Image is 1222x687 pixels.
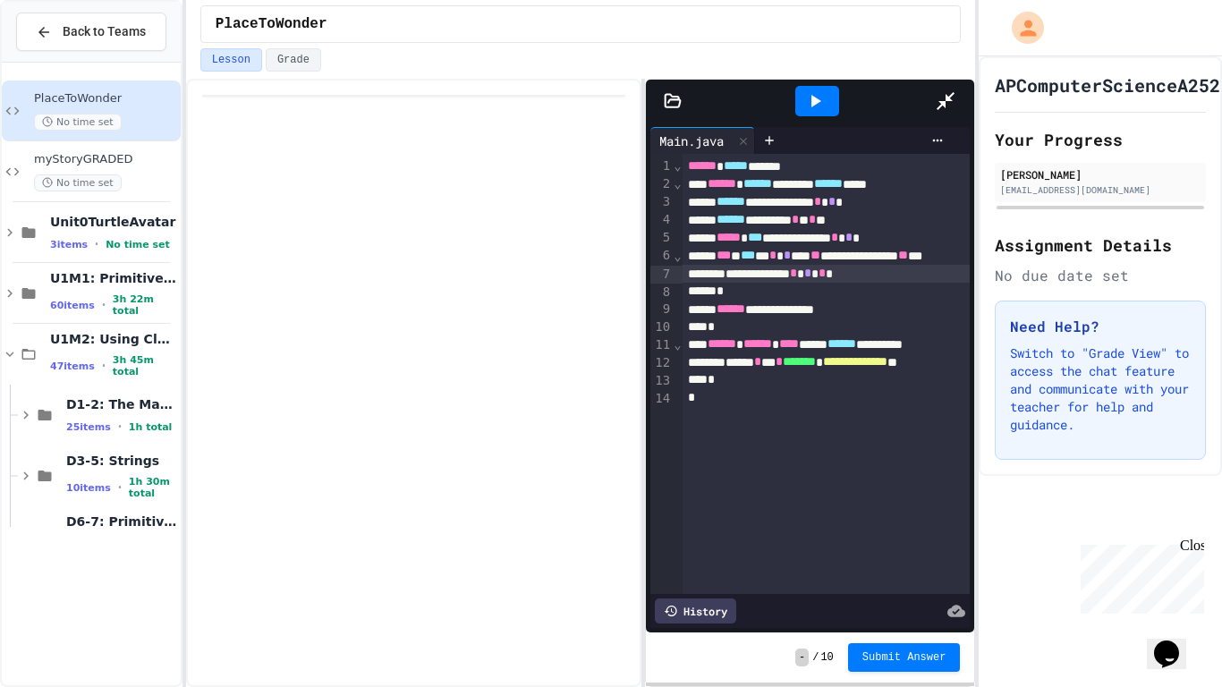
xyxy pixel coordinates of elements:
[50,214,177,230] span: Unit0TurtleAvatar
[1010,316,1191,337] h3: Need Help?
[66,513,177,530] span: D6-7: Primitive and Object Types
[1000,166,1201,182] div: [PERSON_NAME]
[7,7,123,114] div: Chat with us now!Close
[820,650,833,665] span: 10
[650,229,673,247] div: 5
[266,48,321,72] button: Grade
[650,354,673,372] div: 12
[650,372,673,390] div: 13
[34,152,177,167] span: myStoryGRADED
[66,453,177,469] span: D3-5: Strings
[102,298,106,312] span: •
[673,176,682,191] span: Fold line
[1073,538,1204,614] iframe: chat widget
[650,266,673,284] div: 7
[650,301,673,318] div: 9
[16,13,166,51] button: Back to Teams
[812,650,819,665] span: /
[102,359,106,373] span: •
[1147,615,1204,669] iframe: chat widget
[650,193,673,211] div: 3
[113,354,177,377] span: 3h 45m total
[995,265,1206,286] div: No due date set
[118,420,122,434] span: •
[1000,183,1201,197] div: [EMAIL_ADDRESS][DOMAIN_NAME]
[650,131,733,150] div: Main.java
[34,114,122,131] span: No time set
[50,300,95,311] span: 60 items
[862,650,946,665] span: Submit Answer
[106,239,170,250] span: No time set
[34,91,177,106] span: PlaceToWonder
[673,337,682,352] span: Fold line
[200,48,262,72] button: Lesson
[655,598,736,623] div: History
[63,22,146,41] span: Back to Teams
[129,476,177,499] span: 1h 30m total
[995,233,1206,258] h2: Assignment Details
[129,421,173,433] span: 1h total
[650,157,673,175] div: 1
[50,360,95,372] span: 47 items
[650,175,673,193] div: 2
[650,247,673,265] div: 6
[650,336,673,354] div: 11
[34,174,122,191] span: No time set
[848,643,961,672] button: Submit Answer
[66,482,111,494] span: 10 items
[995,127,1206,152] h2: Your Progress
[993,7,1048,48] div: My Account
[650,284,673,301] div: 8
[50,239,88,250] span: 3 items
[673,249,682,263] span: Fold line
[673,158,682,173] span: Fold line
[650,390,673,408] div: 14
[1010,344,1191,434] p: Switch to "Grade View" to access the chat feature and communicate with your teacher for help and ...
[50,270,177,286] span: U1M1: Primitives, Variables, Basic I/O
[650,318,673,336] div: 10
[113,293,177,317] span: 3h 22m total
[216,13,327,35] span: PlaceToWonder
[795,649,809,666] span: -
[66,396,177,412] span: D1-2: The Math Class
[66,421,111,433] span: 25 items
[118,480,122,495] span: •
[50,331,177,347] span: U1M2: Using Classes and Objects
[650,211,673,229] div: 4
[95,237,98,251] span: •
[650,127,755,154] div: Main.java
